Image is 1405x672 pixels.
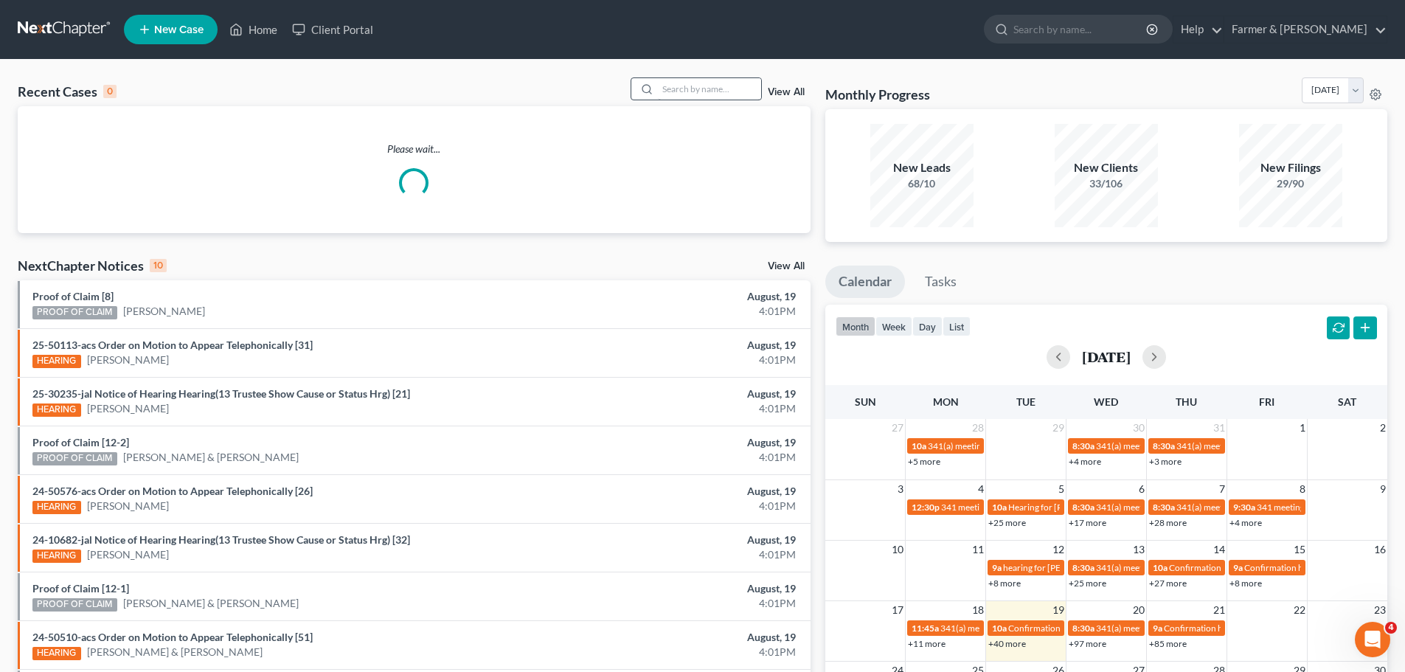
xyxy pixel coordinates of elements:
span: 341(a) meeting for [PERSON_NAME] [1096,623,1238,634]
div: 33/106 [1055,176,1158,191]
a: +4 more [1229,517,1262,528]
div: New Leads [870,159,974,176]
span: 19 [1051,601,1066,619]
a: +85 more [1149,638,1187,649]
span: 9a [1153,623,1162,634]
button: list [943,316,971,336]
button: week [875,316,912,336]
span: 21 [1212,601,1227,619]
h2: [DATE] [1082,349,1131,364]
input: Search by name... [658,78,761,100]
a: [PERSON_NAME] [87,353,169,367]
div: Recent Cases [18,83,117,100]
span: 7 [1218,480,1227,498]
div: HEARING [32,501,81,514]
div: August, 19 [551,338,796,353]
span: Sun [855,395,876,408]
span: 341(a) meeting for Greisis De La [PERSON_NAME] [1096,502,1289,513]
div: New Filings [1239,159,1342,176]
div: 29/90 [1239,176,1342,191]
div: HEARING [32,355,81,368]
div: PROOF OF CLAIM [32,598,117,612]
a: +25 more [1069,578,1106,589]
a: [PERSON_NAME] [87,547,169,562]
p: Please wait... [18,142,811,156]
span: 27 [890,419,905,437]
a: Proof of Claim [8] [32,290,114,302]
div: New Clients [1055,159,1158,176]
div: HEARING [32,647,81,660]
a: +8 more [1229,578,1262,589]
span: New Case [154,24,204,35]
div: 10 [150,259,167,272]
a: [PERSON_NAME] [123,304,205,319]
span: 15 [1292,541,1307,558]
a: +4 more [1069,456,1101,467]
span: 341(a) meeting for [PERSON_NAME] [1096,440,1238,451]
div: PROOF OF CLAIM [32,452,117,465]
a: Tasks [912,266,970,298]
span: 23 [1373,601,1387,619]
a: [PERSON_NAME] & [PERSON_NAME] [123,596,299,611]
span: 4 [976,480,985,498]
span: 8:30a [1072,502,1094,513]
a: 24-50510-acs Order on Motion to Appear Telephonically [51] [32,631,313,643]
a: +8 more [988,578,1021,589]
span: 9:30a [1233,502,1255,513]
a: Client Portal [285,16,381,43]
div: 0 [103,85,117,98]
span: 9 [1378,480,1387,498]
span: Tue [1016,395,1035,408]
a: 24-10682-jal Notice of Hearing Hearing(13 Trustee Show Cause or Status Hrg) [32] [32,533,410,546]
span: 10a [992,502,1007,513]
span: 31 [1212,419,1227,437]
span: 11:45a [912,623,939,634]
span: Thu [1176,395,1197,408]
div: August, 19 [551,484,796,499]
span: 8:30a [1072,623,1094,634]
span: 16 [1373,541,1387,558]
a: 25-50113-acs Order on Motion to Appear Telephonically [31] [32,339,313,351]
span: 341 meeting for [PERSON_NAME]-[GEOGRAPHIC_DATA] [941,502,1165,513]
div: August, 19 [551,435,796,450]
span: Confirmation hearing for [PERSON_NAME] [1164,623,1331,634]
span: 1 [1298,419,1307,437]
span: 341(a) meeting for [PERSON_NAME] [940,623,1083,634]
span: 8:30a [1153,440,1175,451]
span: 10a [992,623,1007,634]
a: Calendar [825,266,905,298]
div: 4:01PM [551,353,796,367]
span: 8:30a [1153,502,1175,513]
span: 12:30p [912,502,940,513]
span: 341(a) meeting for [PERSON_NAME] [1176,502,1319,513]
span: 10 [890,541,905,558]
span: 6 [1137,480,1146,498]
div: August, 19 [551,289,796,304]
div: August, 19 [551,387,796,401]
div: NextChapter Notices [18,257,167,274]
a: 25-30235-jal Notice of Hearing Hearing(13 Trustee Show Cause or Status Hrg) [21] [32,387,410,400]
span: 8:30a [1072,562,1094,573]
div: 4:01PM [551,401,796,416]
span: 29 [1051,419,1066,437]
div: 68/10 [870,176,974,191]
div: 4:01PM [551,645,796,659]
span: 20 [1131,601,1146,619]
span: 17 [890,601,905,619]
a: +27 more [1149,578,1187,589]
span: 22 [1292,601,1307,619]
a: [PERSON_NAME] [87,401,169,416]
div: 4:01PM [551,596,796,611]
input: Search by name... [1013,15,1148,43]
span: 12 [1051,541,1066,558]
a: +25 more [988,517,1026,528]
span: 10a [912,440,926,451]
span: 14 [1212,541,1227,558]
span: 341(a) meeting for [PERSON_NAME] & [PERSON_NAME] [1176,440,1397,451]
div: 4:01PM [551,304,796,319]
button: month [836,316,875,336]
span: 9a [1233,562,1243,573]
span: 341 meeting for [PERSON_NAME] [1257,502,1389,513]
a: Home [222,16,285,43]
button: day [912,316,943,336]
